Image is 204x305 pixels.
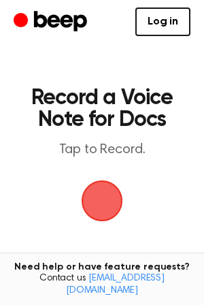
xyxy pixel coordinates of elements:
[24,142,180,159] p: Tap to Record.
[66,274,165,295] a: [EMAIL_ADDRESS][DOMAIN_NAME]
[24,87,180,131] h1: Record a Voice Note for Docs
[14,9,90,35] a: Beep
[8,273,196,297] span: Contact us
[82,180,122,221] img: Beep Logo
[135,7,190,36] a: Log in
